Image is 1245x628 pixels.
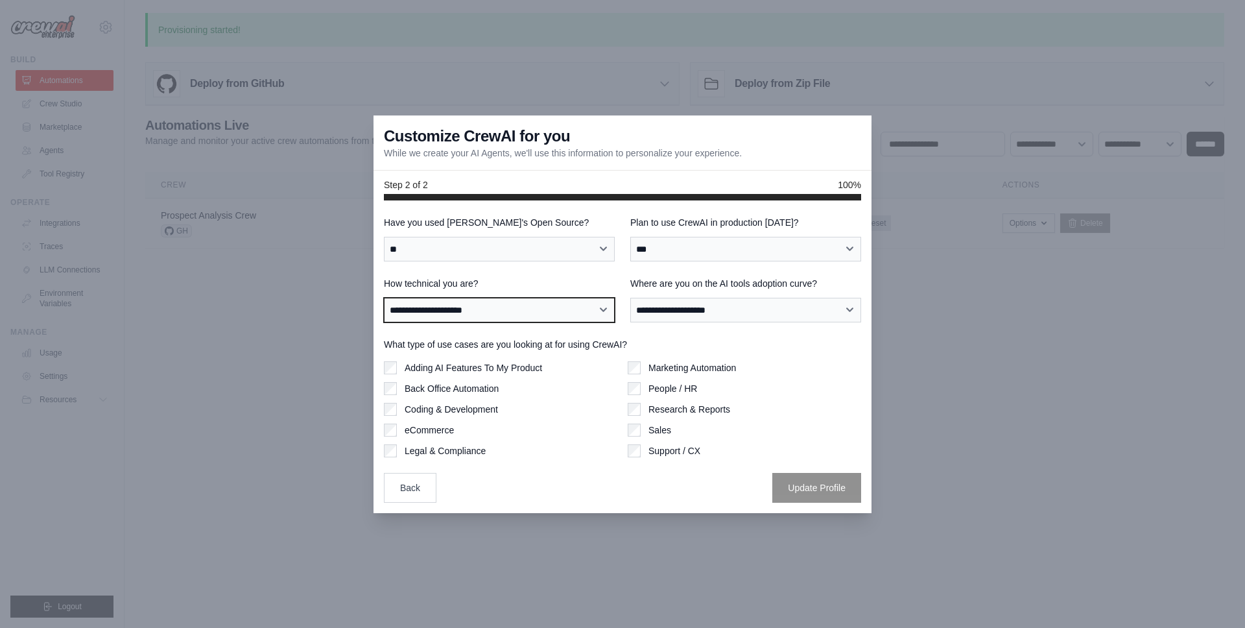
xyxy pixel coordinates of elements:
label: People / HR [648,382,697,395]
label: Coding & Development [405,403,498,416]
button: Back [384,473,436,503]
span: 100% [838,178,861,191]
label: Where are you on the AI tools adoption curve? [630,277,861,290]
label: Sales [648,424,671,437]
h3: Customize CrewAI for you [384,126,570,147]
label: Marketing Automation [648,361,736,374]
label: Legal & Compliance [405,444,486,457]
p: While we create your AI Agents, we'll use this information to personalize your experience. [384,147,742,160]
span: Step 2 of 2 [384,178,428,191]
label: Research & Reports [648,403,730,416]
label: Have you used [PERSON_NAME]'s Open Source? [384,216,615,229]
label: Support / CX [648,444,700,457]
label: Back Office Automation [405,382,499,395]
label: Plan to use CrewAI in production [DATE]? [630,216,861,229]
label: eCommerce [405,424,454,437]
label: Adding AI Features To My Product [405,361,542,374]
label: What type of use cases are you looking at for using CrewAI? [384,338,861,351]
button: Update Profile [772,473,861,503]
label: How technical you are? [384,277,615,290]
